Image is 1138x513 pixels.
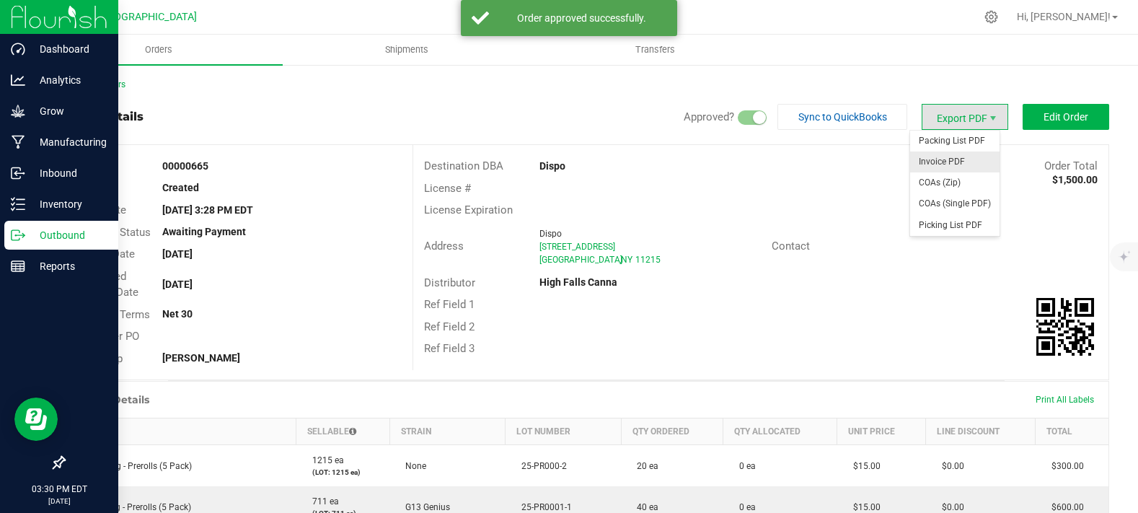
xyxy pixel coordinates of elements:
span: [GEOGRAPHIC_DATA] [539,255,622,265]
span: G13 - 3.5g - Prerolls (5 Pack) [74,502,191,512]
span: Print All Labels [1036,395,1094,405]
span: 25-PR0001-1 [514,502,572,512]
th: Total [1036,418,1109,445]
inline-svg: Analytics [11,73,25,87]
img: Scan me! [1036,298,1094,356]
span: $15.00 [846,502,881,512]
li: Invoice PDF [910,152,1000,172]
div: Manage settings [982,10,1000,24]
span: 0 ea [732,502,756,512]
p: Reports [25,258,112,275]
p: Analytics [25,71,112,89]
inline-svg: Grow [11,104,25,118]
p: Inventory [25,196,112,213]
span: [STREET_ADDRESS] [539,242,615,252]
inline-svg: Inventory [11,197,25,211]
inline-svg: Reports [11,259,25,273]
span: $0.00 [935,461,964,471]
span: 1215 ea [305,455,344,465]
strong: $1,500.00 [1052,174,1098,185]
span: License # [424,182,471,195]
p: Inbound [25,165,112,182]
span: Ref Field 2 [424,320,475,333]
iframe: Resource center [14,398,58,441]
strong: High Falls Canna [539,276,617,288]
strong: [DATE] [162,248,193,260]
button: Edit Order [1023,104,1109,130]
span: Shipments [366,43,448,56]
strong: [PERSON_NAME] [162,352,240,364]
p: [DATE] [6,496,112,507]
li: COAs (Single PDF) [910,193,1000,214]
span: Approved? [684,110,734,123]
th: Unit Price [837,418,926,445]
span: Edit Order [1044,111,1088,123]
span: $15.00 [846,461,881,471]
strong: Created [162,182,199,193]
span: $0.00 [935,502,964,512]
span: $600.00 [1044,502,1084,512]
a: Orders [35,35,283,65]
span: Destination DBA [424,159,503,172]
span: Mac - 3.5g - Prerolls (5 Pack) [74,461,192,471]
span: 0 ea [732,461,756,471]
inline-svg: Dashboard [11,42,25,56]
div: Order approved successfully. [497,11,666,25]
th: Qty Allocated [723,418,837,445]
th: Sellable [296,418,390,445]
span: Ref Field 1 [424,298,475,311]
inline-svg: Outbound [11,228,25,242]
span: $300.00 [1044,461,1084,471]
span: 40 ea [630,502,658,512]
span: 25-PR000-2 [514,461,567,471]
span: None [398,461,426,471]
strong: Awaiting Payment [162,226,246,237]
span: Orders [125,43,192,56]
li: Picking List PDF [910,215,1000,236]
span: Contact [772,240,810,253]
qrcode: 00000665 [1036,298,1094,356]
th: Strain [389,418,506,445]
span: G13 Genius [398,502,450,512]
inline-svg: Inbound [11,166,25,180]
span: 711 ea [305,496,339,507]
p: Outbound [25,227,112,244]
span: 20 ea [630,461,658,471]
span: Address [424,240,464,253]
span: NY [621,255,632,265]
strong: [DATE] 3:28 PM EDT [162,204,253,216]
p: Manufacturing [25,133,112,151]
span: [GEOGRAPHIC_DATA] [98,11,197,23]
button: Sync to QuickBooks [777,104,907,130]
span: License Expiration [424,203,513,216]
li: COAs (Zip) [910,172,1000,193]
span: Ref Field 3 [424,342,475,355]
strong: [DATE] [162,279,193,290]
span: Distributor [424,276,475,289]
span: , [619,255,621,265]
p: (LOT: 1215 ea) [305,467,381,478]
th: Line Discount [926,418,1036,445]
p: Dashboard [25,40,112,58]
inline-svg: Manufacturing [11,135,25,149]
span: Transfers [616,43,694,56]
th: Lot Number [506,418,622,445]
th: Item [65,418,296,445]
p: Grow [25,102,112,120]
span: Hi, [PERSON_NAME]! [1017,11,1111,22]
li: Export PDF [922,104,1008,130]
th: Qty Ordered [621,418,723,445]
strong: Net 30 [162,308,193,320]
strong: 00000665 [162,160,208,172]
a: Shipments [283,35,531,65]
span: 11215 [635,255,661,265]
a: Transfers [531,35,780,65]
p: 03:30 PM EDT [6,483,112,496]
span: Sync to QuickBooks [798,111,887,123]
span: Packing List PDF [910,131,1000,152]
